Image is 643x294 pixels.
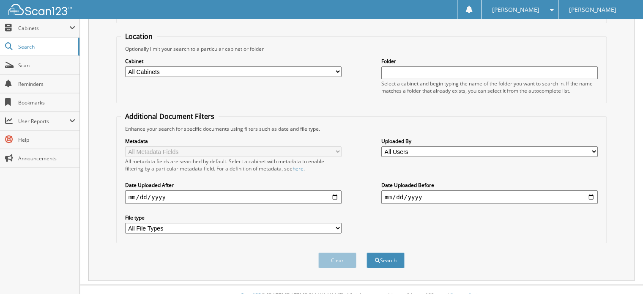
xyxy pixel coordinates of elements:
div: Optionally limit your search to a particular cabinet or folder [121,45,602,52]
label: Folder [381,58,598,65]
input: end [381,190,598,204]
input: start [125,190,342,204]
label: Cabinet [125,58,342,65]
label: Date Uploaded Before [381,181,598,189]
span: Cabinets [18,25,69,32]
legend: Location [121,32,157,41]
button: Search [367,253,405,268]
legend: Additional Document Filters [121,112,219,121]
span: Scan [18,62,75,69]
label: Metadata [125,137,342,145]
iframe: Chat Widget [601,253,643,294]
label: Date Uploaded After [125,181,342,189]
span: Announcements [18,155,75,162]
span: Search [18,43,74,50]
span: [PERSON_NAME] [492,7,539,12]
div: Select a cabinet and begin typing the name of the folder you want to search in. If the name match... [381,80,598,94]
span: Help [18,136,75,143]
span: [PERSON_NAME] [569,7,616,12]
span: Reminders [18,80,75,88]
a: here [293,165,304,172]
div: All metadata fields are searched by default. Select a cabinet with metadata to enable filtering b... [125,158,342,172]
label: Uploaded By [381,137,598,145]
div: Enhance your search for specific documents using filters such as date and file type. [121,125,602,132]
img: scan123-logo-white.svg [8,4,72,15]
label: File type [125,214,342,221]
span: Bookmarks [18,99,75,106]
span: User Reports [18,118,69,125]
button: Clear [318,253,356,268]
